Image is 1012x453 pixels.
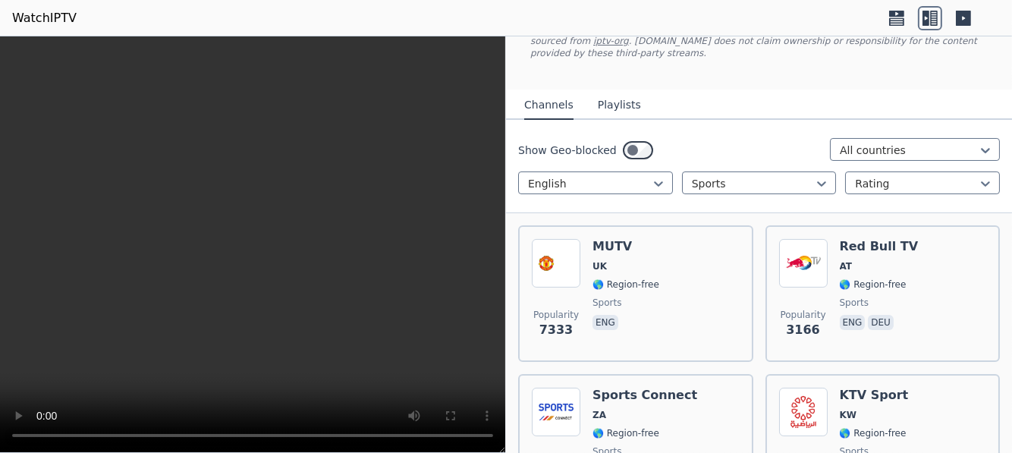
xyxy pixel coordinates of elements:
img: Red Bull TV [779,239,828,288]
span: Popularity [533,309,579,321]
span: 3166 [786,321,820,339]
button: Channels [524,91,574,120]
img: Sports Connect [532,388,580,436]
h6: Sports Connect [592,388,697,403]
span: ZA [592,409,606,421]
button: Playlists [598,91,641,120]
label: Show Geo-blocked [518,143,617,158]
a: iptv-org [593,36,629,46]
span: 7333 [539,321,574,339]
p: [DOMAIN_NAME] does not host or serve any video content directly. All streams available here are s... [530,23,988,59]
span: AT [840,260,853,272]
img: KTV Sport [779,388,828,436]
span: KW [840,409,857,421]
span: sports [840,297,869,309]
p: eng [840,315,866,330]
span: 🌎 Region-free [840,427,907,439]
span: sports [592,297,621,309]
p: eng [592,315,618,330]
span: 🌎 Region-free [592,278,659,291]
p: deu [868,315,894,330]
h6: Red Bull TV [840,239,919,254]
span: 🌎 Region-free [592,427,659,439]
span: Popularity [780,309,825,321]
h6: KTV Sport [840,388,909,403]
img: MUTV [532,239,580,288]
span: 🌎 Region-free [840,278,907,291]
span: UK [592,260,607,272]
h6: MUTV [592,239,659,254]
a: WatchIPTV [12,9,77,27]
